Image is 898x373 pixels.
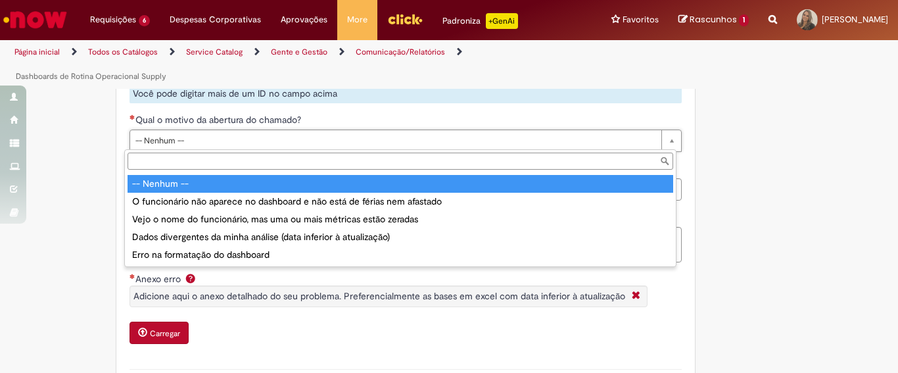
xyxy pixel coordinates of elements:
ul: Qual o motivo da abertura do chamado? [125,172,676,266]
div: O funcionário não aparece no dashboard e não está de férias nem afastado [128,193,673,211]
div: Erro na formatação do dashboard [128,246,673,264]
div: -- Nenhum -- [128,175,673,193]
div: Dados divergentes da minha análise (data inferior à atualização) [128,228,673,246]
div: Vejo o nome do funcionário, mas uma ou mais métricas estão zeradas [128,211,673,228]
